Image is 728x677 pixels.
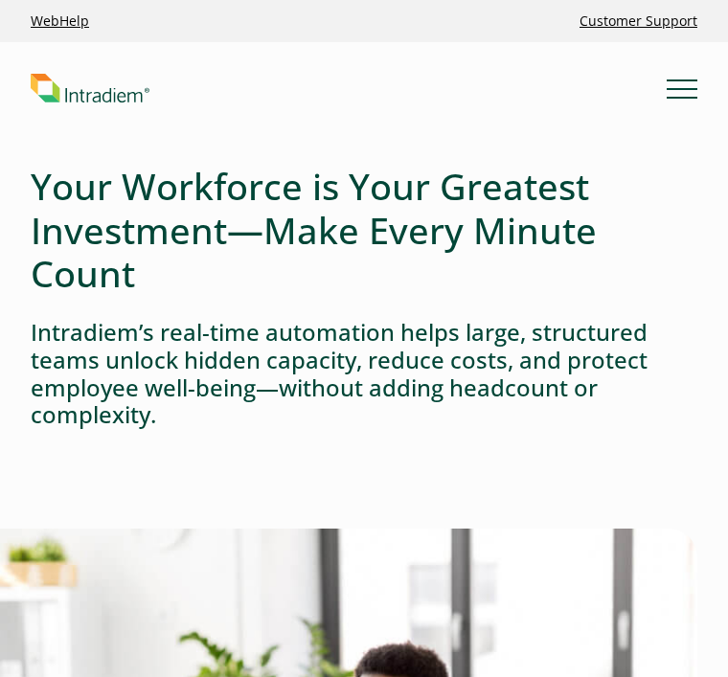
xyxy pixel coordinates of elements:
[31,319,697,429] h4: Intradiem’s real-time automation helps large, structured teams unlock hidden capacity, reduce cos...
[31,74,667,103] a: Link to homepage of Intradiem
[572,4,705,38] a: Customer Support
[31,165,697,296] h1: Your Workforce is Your Greatest Investment—Make Every Minute Count
[667,73,697,103] button: Mobile Navigation Button
[23,4,97,38] a: Link opens in a new window
[31,74,149,103] img: Intradiem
